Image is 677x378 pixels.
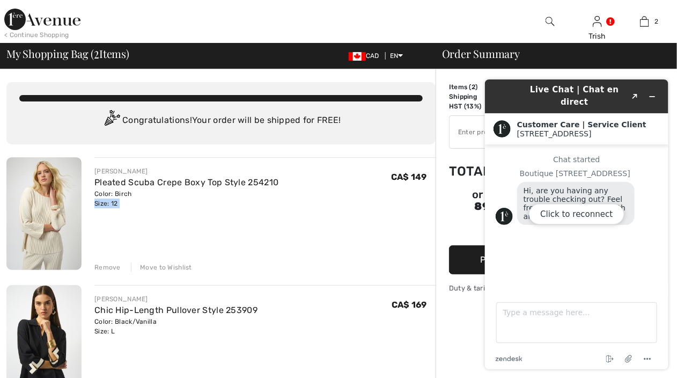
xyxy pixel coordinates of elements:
[472,83,475,91] span: 2
[131,263,192,272] div: Move to Wishlist
[349,52,384,60] span: CAD
[450,116,580,148] input: Promo code
[475,188,587,213] span: CA$ 89.83
[94,263,121,272] div: Remove
[449,217,610,242] iframe: PayPal-paypal
[4,9,80,30] img: 1ère Avenue
[449,82,507,92] td: Items ( )
[101,110,122,132] img: Congratulation2.svg
[654,17,658,26] span: 2
[429,48,671,59] div: Order Summary
[449,190,610,214] div: or 4 payments of with
[449,245,610,274] button: Proceed to Payment
[4,30,69,40] div: < Continue Shopping
[6,157,82,270] img: Pleated Scuba Crepe Boxy Top Style 254210
[593,15,602,28] img: My Info
[476,71,677,378] iframe: Find more information here
[640,15,649,28] img: My Bag
[392,300,427,310] span: CA$ 169
[449,190,610,217] div: or 4 payments ofCA$ 89.83withSezzle Click to learn more about Sezzle
[546,15,555,28] img: search the website
[94,294,257,304] div: [PERSON_NAME]
[94,305,257,315] a: Chic Hip-Length Pullover Style 253909
[574,31,620,42] div: Trish
[94,317,257,336] div: Color: Black/Vanilla Size: L
[449,283,610,293] div: Duty & tariff-free | Uninterrupted shipping
[593,16,602,26] a: Sign In
[622,15,668,28] a: 2
[449,153,507,190] td: Total
[349,52,366,61] img: Canadian Dollar
[94,166,278,176] div: [PERSON_NAME]
[24,8,46,17] span: Chat
[449,101,507,111] td: HST (13%)
[391,172,427,182] span: CA$ 149
[19,110,423,132] div: Congratulations! Your order will be shipped for FREE!
[390,52,403,60] span: EN
[94,189,278,208] div: Color: Birch Size: 12
[94,177,278,187] a: Pleated Scuba Crepe Boxy Top Style 254210
[6,48,129,59] span: My Shopping Bag ( Items)
[449,92,507,101] td: Shipping
[94,46,99,60] span: 2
